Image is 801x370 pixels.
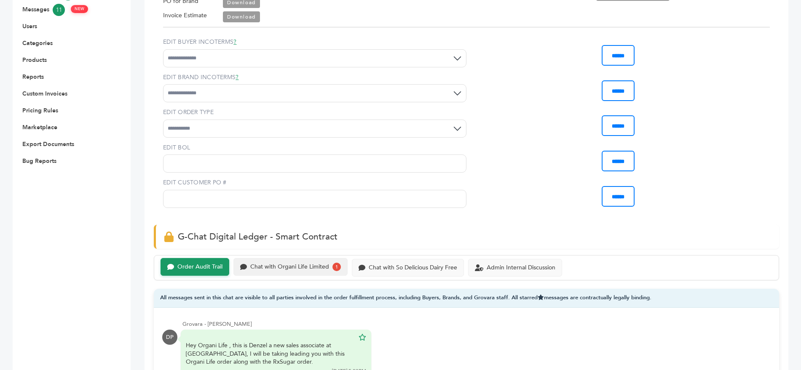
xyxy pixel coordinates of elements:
div: Admin Internal Discussion [487,264,555,272]
div: Grovara - [PERSON_NAME] [182,320,771,328]
a: Marketplace [22,123,57,131]
a: ? [236,73,238,81]
label: EDIT ORDER TYPE [163,108,466,117]
label: Invoice Estimate [163,11,207,21]
label: EDIT BUYER INCOTERMS [163,38,466,46]
div: Order Audit Trail [177,264,222,271]
span: G-Chat Digital Ledger - Smart Contract [178,231,338,243]
a: Custom Invoices [22,90,67,98]
a: Reports [22,73,44,81]
a: ? [233,38,236,46]
a: Categories [22,39,53,47]
div: All messages sent in this chat are visible to all parties involved in the order fulfillment proce... [154,289,779,308]
a: Download [223,11,260,22]
div: Chat with So Delicious Dairy Free [369,264,457,272]
label: EDIT BRAND INCOTERMS [163,73,466,82]
div: DP [162,330,177,345]
a: Export Documents [22,140,74,148]
a: Pricing Rules [22,106,58,114]
a: Bug Reports [22,157,56,165]
div: Chat with Organi Life Limited [250,264,329,271]
label: EDIT BOL [163,144,466,152]
div: Hey Organi Life , this is Denzel a new sales associate at [GEOGRAPHIC_DATA], I will be taking lea... [186,341,354,366]
span: 11 [53,4,65,16]
a: Products [22,56,47,64]
label: EDIT CUSTOMER PO # [163,178,466,187]
a: Messages11 NEW [22,4,108,16]
a: Users [22,22,37,30]
span: NEW [71,5,88,13]
div: 1 [332,263,341,271]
